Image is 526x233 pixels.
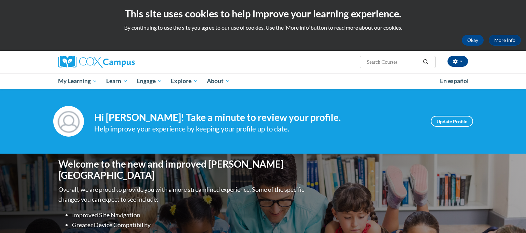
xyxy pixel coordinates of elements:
[431,116,473,127] a: Update Profile
[137,77,162,85] span: Engage
[58,185,306,204] p: Overall, we are proud to provide you with a more streamlined experience. Some of the specific cha...
[58,56,135,68] img: Cox Campus
[421,58,431,66] button: Search
[202,73,234,89] a: About
[48,73,478,89] div: Main menu
[171,77,198,85] span: Explore
[5,7,521,20] h2: This site uses cookies to help improve your learning experience.
[462,35,484,46] button: Okay
[440,77,469,84] span: En español
[54,73,102,89] a: My Learning
[489,35,521,46] a: More Info
[58,77,97,85] span: My Learning
[53,106,84,137] img: Profile Image
[102,73,132,89] a: Learn
[5,24,521,31] p: By continuing to use the site you agree to our use of cookies. Use the ‘More info’ button to read...
[72,220,306,230] li: Greater Device Compatibility
[72,210,306,220] li: Improved Site Navigation
[207,77,230,85] span: About
[366,58,421,66] input: Search Courses
[447,56,468,67] button: Account Settings
[132,73,167,89] a: Engage
[166,73,202,89] a: Explore
[94,112,421,123] h4: Hi [PERSON_NAME]! Take a minute to review your profile.
[106,77,128,85] span: Learn
[436,74,473,88] a: En español
[58,158,306,181] h1: Welcome to the new and improved [PERSON_NAME][GEOGRAPHIC_DATA]
[58,56,188,68] a: Cox Campus
[499,206,521,228] iframe: Button to launch messaging window
[94,123,421,135] div: Help improve your experience by keeping your profile up to date.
